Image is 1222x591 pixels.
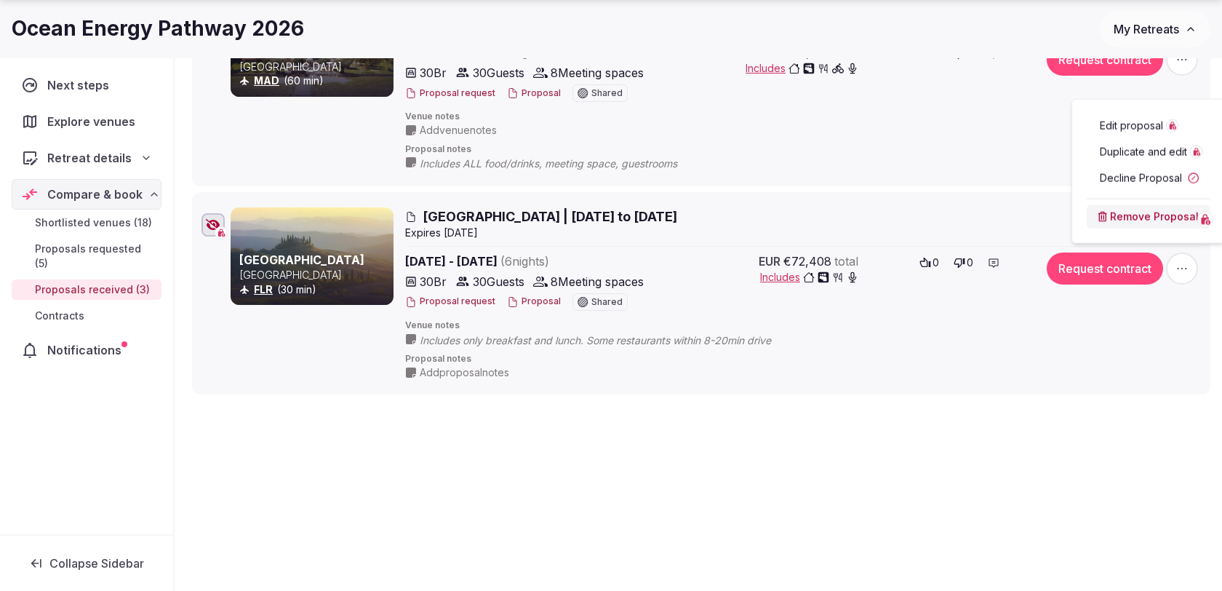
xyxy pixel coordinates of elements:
[405,143,1201,156] span: Proposal notes
[420,64,447,82] span: 30 Br
[239,282,391,297] div: (30 min)
[12,213,161,233] a: Shortlisted venues (18)
[760,270,858,285] button: Includes
[12,15,304,43] h1: Ocean Energy Pathway 2026
[1100,145,1187,159] span: Duplicate and edit
[1047,44,1163,76] button: Request contract
[551,64,644,82] span: 8 Meeting spaces
[239,60,391,74] p: [GEOGRAPHIC_DATA]
[746,61,858,76] button: Includes
[1114,22,1179,36] span: My Retreats
[759,253,780,270] span: EUR
[239,268,391,282] p: [GEOGRAPHIC_DATA]
[47,113,141,130] span: Explore venues
[254,74,279,87] a: MAD
[949,253,978,273] button: 0
[254,283,273,295] a: FLR
[591,298,623,306] span: Shared
[591,89,623,98] span: Shared
[420,156,706,171] span: Includes ALL food/drinks, meeting space, guestrooms
[405,226,1201,240] div: Expire s [DATE]
[405,320,1201,332] span: Venue notes
[12,279,161,300] a: Proposals received (3)
[933,255,939,270] span: 0
[420,333,800,348] span: Includes only breakfast and lunch. Some restaurants within 8-20min drive
[915,253,943,273] button: 0
[35,242,156,271] span: Proposals requested (5)
[405,253,661,270] span: [DATE] - [DATE]
[239,253,364,267] a: [GEOGRAPHIC_DATA]
[420,365,509,380] span: Add proposal notes
[12,70,161,100] a: Next steps
[12,335,161,365] a: Notifications
[834,253,858,270] span: total
[12,306,161,326] a: Contracts
[551,273,644,290] span: 8 Meeting spaces
[35,215,152,230] span: Shortlisted venues (18)
[49,556,144,571] span: Collapse Sidebar
[783,253,831,270] span: €72,408
[1100,145,1203,159] button: Duplicate and edit
[35,309,84,323] span: Contracts
[1100,119,1163,133] span: Edit proposal
[405,111,1201,123] span: Venue notes
[47,186,143,203] span: Compare & book
[1087,205,1210,229] button: Remove Proposal
[405,87,495,100] button: Proposal request
[507,295,561,308] button: Proposal
[405,295,495,308] button: Proposal request
[47,149,132,167] span: Retreat details
[35,282,150,297] span: Proposals received (3)
[47,76,115,94] span: Next steps
[1087,167,1210,190] button: Decline Proposal
[47,341,127,359] span: Notifications
[12,239,161,274] a: Proposals requested (5)
[500,254,549,269] span: ( 6 night s )
[420,273,447,290] span: 30 Br
[473,64,524,82] span: 30 Guests
[405,353,1201,365] span: Proposal notes
[473,273,524,290] span: 30 Guests
[239,74,391,88] div: (60 min)
[420,123,497,138] span: Add venue notes
[423,207,677,226] span: [GEOGRAPHIC_DATA] | [DATE] to [DATE]
[967,255,973,270] span: 0
[1100,11,1210,47] button: My Retreats
[1047,253,1163,285] button: Request contract
[507,87,561,100] button: Proposal
[12,106,161,137] a: Explore venues
[12,547,161,579] button: Collapse Sidebar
